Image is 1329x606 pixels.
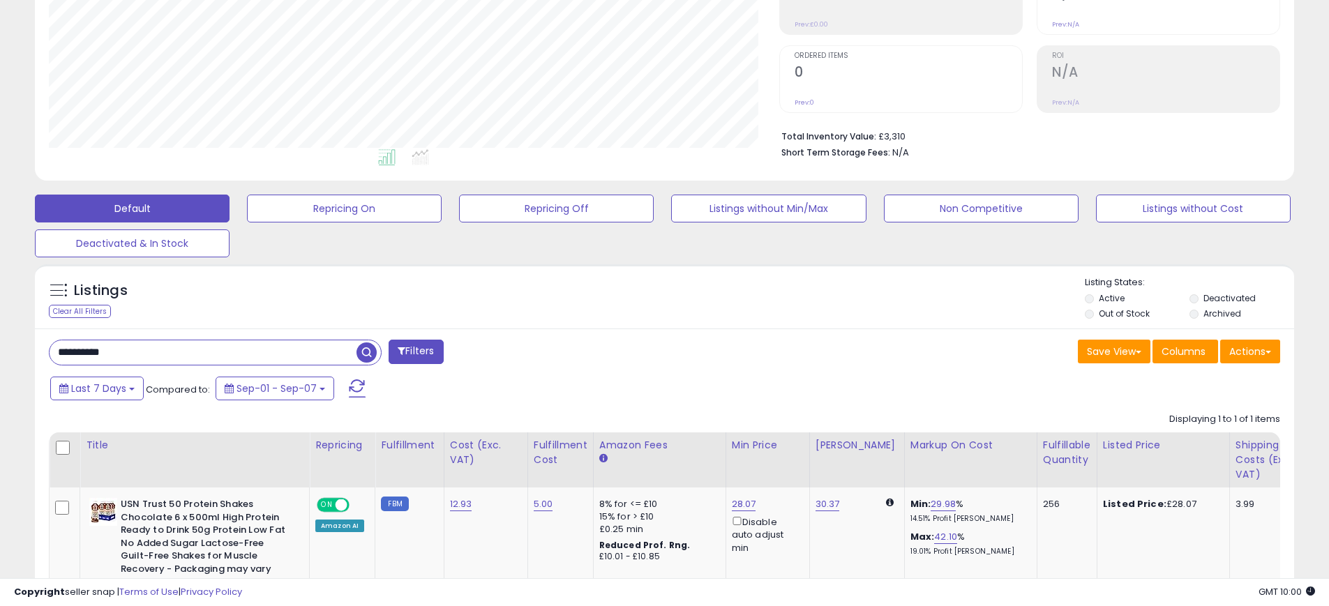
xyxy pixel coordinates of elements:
div: Cost (Exc. VAT) [450,438,522,467]
p: 14.51% Profit [PERSON_NAME] [910,514,1026,524]
p: Listing States: [1085,276,1294,289]
a: 30.37 [816,497,840,511]
button: Filters [389,340,443,364]
small: Prev: 0 [795,98,814,107]
b: Listed Price: [1103,497,1166,510]
div: seller snap | | [14,586,242,599]
a: 5.00 [534,497,553,511]
span: ON [318,499,336,511]
span: N/A [892,146,909,159]
small: Prev: £0.00 [795,20,828,29]
button: Listings without Cost [1096,195,1291,222]
button: Listings without Min/Max [671,195,866,222]
div: 256 [1043,498,1086,510]
div: 3.99 [1236,498,1302,510]
button: Repricing On [247,195,442,222]
small: Prev: N/A [1052,98,1079,107]
a: 12.93 [450,497,472,511]
h5: Listings [74,281,128,301]
label: Deactivated [1203,292,1256,304]
div: Amazon AI [315,520,364,532]
small: Prev: N/A [1052,20,1079,29]
small: Amazon Fees. [599,453,608,465]
a: 29.98 [931,497,956,511]
div: Shipping Costs (Exc. VAT) [1236,438,1307,482]
div: £10.01 - £10.85 [599,551,715,563]
span: OFF [347,499,370,511]
h2: 0 [795,64,1022,83]
a: 28.07 [732,497,756,511]
label: Active [1099,292,1125,304]
p: 19.01% Profit [PERSON_NAME] [910,547,1026,556]
span: 2025-09-17 10:00 GMT [1259,585,1315,598]
span: Compared to: [146,383,210,396]
div: Listed Price [1103,438,1224,453]
div: Disable auto adjust min [732,514,799,554]
li: £3,310 [781,127,1270,144]
b: Total Inventory Value: [781,130,876,142]
button: Deactivated & In Stock [35,229,230,257]
span: Last 7 Days [71,381,126,395]
div: Markup on Cost [910,438,1031,453]
div: Fulfillment [381,438,437,453]
strong: Copyright [14,585,65,598]
div: £28.07 [1103,498,1219,510]
button: Last 7 Days [50,377,144,400]
div: Min Price [732,438,804,453]
div: % [910,531,1026,556]
a: 42.10 [934,530,957,544]
span: ROI [1052,52,1279,60]
div: Title [86,438,303,453]
div: % [910,498,1026,524]
button: Sep-01 - Sep-07 [216,377,334,400]
div: 8% for <= £10 [599,498,715,510]
button: Columns [1152,340,1218,363]
div: Fulfillable Quantity [1043,438,1091,467]
div: Fulfillment Cost [534,438,587,467]
div: Repricing [315,438,369,453]
div: Clear All Filters [49,305,111,318]
span: Sep-01 - Sep-07 [236,381,317,395]
img: 51i2fnsXcXL._SL40_.jpg [89,498,117,526]
button: Actions [1220,340,1280,363]
small: FBM [381,497,408,511]
div: [PERSON_NAME] [816,438,899,453]
b: USN Trust 50 Protein Shakes Chocolate 6 x 500ml High Protein Ready to Drink 50g Protein Low Fat N... [121,498,290,579]
button: Non Competitive [884,195,1079,222]
th: The percentage added to the cost of goods (COGS) that forms the calculator for Min & Max prices. [904,432,1037,487]
b: Reduced Prof. Rng. [599,539,691,551]
span: Ordered Items [795,52,1022,60]
span: Columns [1162,344,1206,358]
a: Privacy Policy [181,585,242,598]
a: Terms of Use [119,585,179,598]
button: Save View [1078,340,1150,363]
h2: N/A [1052,64,1279,83]
div: Displaying 1 to 1 of 1 items [1169,413,1280,426]
button: Default [35,195,230,222]
div: £0.25 min [599,523,715,536]
b: Max: [910,530,935,543]
button: Repricing Off [459,195,654,222]
b: Min: [910,497,931,510]
div: Amazon Fees [599,438,720,453]
label: Out of Stock [1099,308,1150,319]
div: 15% for > £10 [599,510,715,523]
b: Short Term Storage Fees: [781,146,890,158]
label: Archived [1203,308,1241,319]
